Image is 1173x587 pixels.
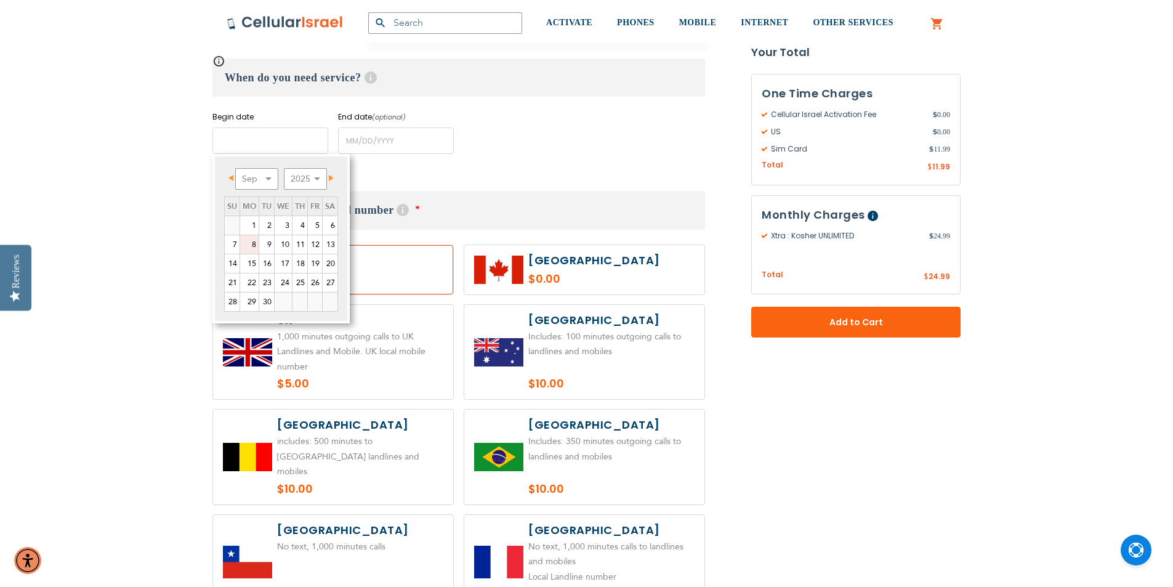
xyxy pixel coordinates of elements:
span: Total [762,269,783,281]
a: 16 [259,254,274,273]
a: 6 [323,216,337,235]
a: 15 [240,254,259,273]
span: ACTIVATE [546,18,592,27]
a: 24 [275,273,292,292]
span: Thursday [295,201,305,212]
input: MM/DD/YYYY [212,128,328,154]
span: Wednesday [277,201,289,212]
a: 19 [308,254,322,273]
span: PHONES [617,18,655,27]
span: Xtra : Kosher UNLIMITED [762,230,929,241]
span: 11.99 [929,144,950,155]
span: Help [868,211,878,221]
a: 3 [275,216,292,235]
span: Help [365,71,377,84]
a: 8 [240,235,259,254]
a: 20 [323,254,337,273]
i: (optional) [372,112,406,122]
span: $ [933,126,937,137]
span: Cellular Israel Activation Fee [762,109,933,120]
a: 12 [308,235,322,254]
h3: One Time Charges [762,84,950,103]
span: 11.99 [932,161,950,172]
a: 13 [323,235,337,254]
div: Accessibility Menu [14,547,41,574]
div: Reviews [10,254,22,288]
a: Next [321,170,337,185]
a: 10 [275,235,292,254]
span: Monthly Charges [762,207,865,222]
span: Sim Card [762,144,929,155]
a: 22 [240,273,259,292]
span: 0.00 [933,109,950,120]
a: 29 [240,293,259,311]
a: Prev [225,170,241,185]
a: 7 [225,235,240,254]
span: Help [397,204,409,216]
strong: Your Total [751,43,961,62]
select: Select month [235,168,278,190]
a: 17 [275,254,292,273]
a: 1 [240,216,259,235]
span: $ [933,109,937,120]
a: 25 [292,273,307,292]
span: 24.99 [929,230,950,241]
a: 28 [225,293,240,311]
a: 21 [225,273,240,292]
a: 26 [308,273,322,292]
span: MOBILE [679,18,717,27]
span: Tuesday [262,201,272,212]
a: 18 [292,254,307,273]
span: OTHER SERVICES [813,18,893,27]
span: $ [924,272,929,283]
a: 4 [292,216,307,235]
span: US [762,126,933,137]
span: 0.00 [933,126,950,137]
input: MM/DD/YYYY [338,128,454,154]
span: Saturday [325,201,335,212]
a: 9 [259,235,274,254]
span: $ [929,144,933,155]
label: Begin date [212,111,328,123]
span: Friday [310,201,320,212]
span: Prev [228,175,233,181]
span: $ [929,230,933,241]
img: Cellular Israel Logo [227,15,344,30]
a: 11 [292,235,307,254]
a: 2 [259,216,274,235]
a: 23 [259,273,274,292]
input: Search [368,12,522,34]
select: Select year [284,168,327,190]
span: Next [329,175,334,181]
span: Total [762,160,783,171]
span: $ [927,162,932,173]
h3: When do you need service? [212,59,705,97]
label: End date [338,111,454,123]
span: Monday [243,201,256,212]
button: Add to Cart [751,307,961,338]
a: 5 [308,216,322,235]
a: 14 [225,254,240,273]
span: INTERNET [741,18,788,27]
span: Add to Cart [792,316,920,329]
a: 30 [259,293,274,311]
span: 24.99 [929,271,950,281]
a: 27 [323,273,337,292]
span: Sunday [227,201,237,212]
